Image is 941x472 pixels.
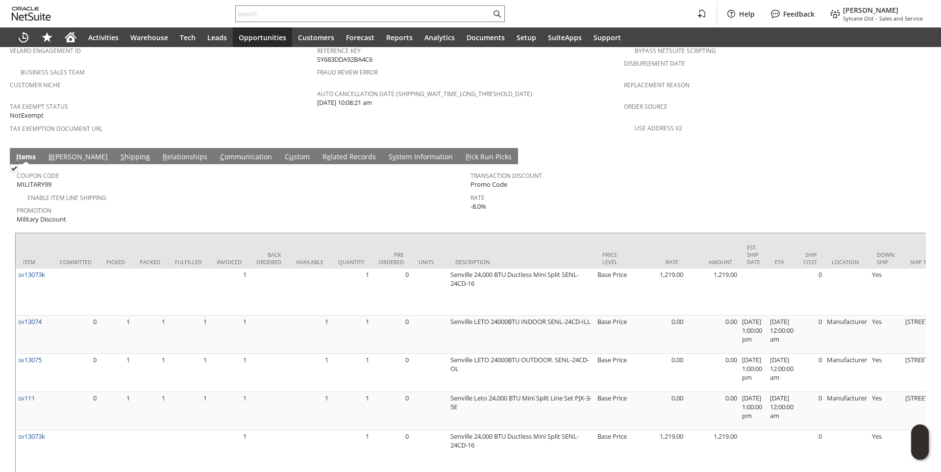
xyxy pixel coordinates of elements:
[624,102,668,111] a: Order Source
[209,269,249,316] td: 1
[470,172,542,180] a: Transaction Discount
[14,152,38,163] a: Items
[10,102,68,111] a: Tax Exempt Status
[824,316,869,354] td: Manufacturer
[317,98,372,107] span: [DATE] 10:08:21 am
[16,152,19,161] span: I
[317,47,361,55] a: Reference Key
[46,152,110,163] a: B[PERSON_NAME]
[768,316,796,354] td: [DATE] 12:00:00 am
[132,354,168,392] td: 1
[99,316,132,354] td: 1
[911,443,929,460] span: Oracle Guided Learning Widget. To move around, please hold and drag
[869,354,903,392] td: Yes
[693,258,732,266] div: Amount
[292,27,340,47] a: Customers
[121,152,124,161] span: S
[298,33,334,42] span: Customers
[12,7,51,21] svg: logo
[220,152,224,161] span: C
[52,392,99,430] td: 0
[207,33,227,42] span: Leads
[371,354,411,392] td: 0
[118,152,152,163] a: Shipping
[282,152,312,163] a: Custom
[168,316,209,354] td: 1
[455,258,588,266] div: Description
[17,206,51,215] a: Promotion
[10,47,81,55] a: Velaro Engagement ID
[911,424,929,460] iframe: Click here to launch Oracle Guided Learning Help Panel
[160,152,210,163] a: Relationships
[740,316,768,354] td: [DATE] 1:00:00 pm
[419,258,441,266] div: Units
[843,5,898,15] span: [PERSON_NAME]
[317,90,532,98] a: Auto Cancellation Date (shipping_wait_time_long_threshold_date)
[218,152,274,163] a: Communication
[448,392,595,430] td: Senville Leto 24,000 BTU Mini Split Line Set PJX-3-5E
[60,258,92,266] div: Committed
[233,27,292,47] a: Opportunities
[340,27,380,47] a: Forecast
[466,152,470,161] span: P
[393,152,396,161] span: y
[41,31,53,43] svg: Shortcuts
[209,392,249,430] td: 1
[106,258,125,266] div: Picked
[132,392,168,430] td: 1
[624,59,685,68] a: Disbursement Date
[595,269,632,316] td: Base Price
[796,392,824,430] td: 0
[739,9,755,19] label: Help
[548,33,582,42] span: SuiteApps
[639,258,678,266] div: Rate
[632,316,686,354] td: 0.00
[168,392,209,430] td: 1
[174,27,201,47] a: Tech
[331,316,371,354] td: 1
[448,316,595,354] td: Senville LETO 24000BTU INDOOR SENL-24CD-ILL
[18,31,29,43] svg: Recent Records
[686,316,740,354] td: 0.00
[843,15,873,22] span: Sylvane Old
[491,8,503,20] svg: Search
[10,111,44,120] span: NotExempt
[180,33,196,42] span: Tech
[331,392,371,430] td: 1
[17,215,66,224] span: Military Discount
[331,269,371,316] td: 1
[467,33,505,42] span: Documents
[747,244,760,266] div: Est. Ship Date
[371,392,411,430] td: 0
[82,27,124,47] a: Activities
[740,354,768,392] td: [DATE] 1:00:00 pm
[201,27,233,47] a: Leads
[783,9,815,19] label: Feedback
[740,392,768,430] td: [DATE] 1:00:00 pm
[23,258,45,266] div: Item
[49,152,53,161] span: B
[803,251,817,266] div: Ship Cost
[124,27,174,47] a: Warehouse
[17,172,59,180] a: Coupon Code
[542,27,588,47] a: SuiteApps
[635,124,682,132] a: Use Address V2
[99,354,132,392] td: 1
[327,152,331,161] span: e
[88,33,119,42] span: Activities
[331,354,371,392] td: 1
[624,81,690,89] a: Replacement reason
[635,47,716,55] a: Bypass NetSuite Scripting
[130,33,168,42] span: Warehouse
[424,33,455,42] span: Analytics
[18,432,45,441] a: sv13073k
[470,180,507,189] span: Promo Code
[448,354,595,392] td: Senville LETO 24000BTU OUTDOOR. SENL-24CD-OL
[236,8,491,20] input: Search
[588,27,627,47] a: Support
[796,354,824,392] td: 0
[686,269,740,316] td: 1,219.00
[18,355,42,364] a: sv13075
[419,27,461,47] a: Analytics
[775,258,789,266] div: ETA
